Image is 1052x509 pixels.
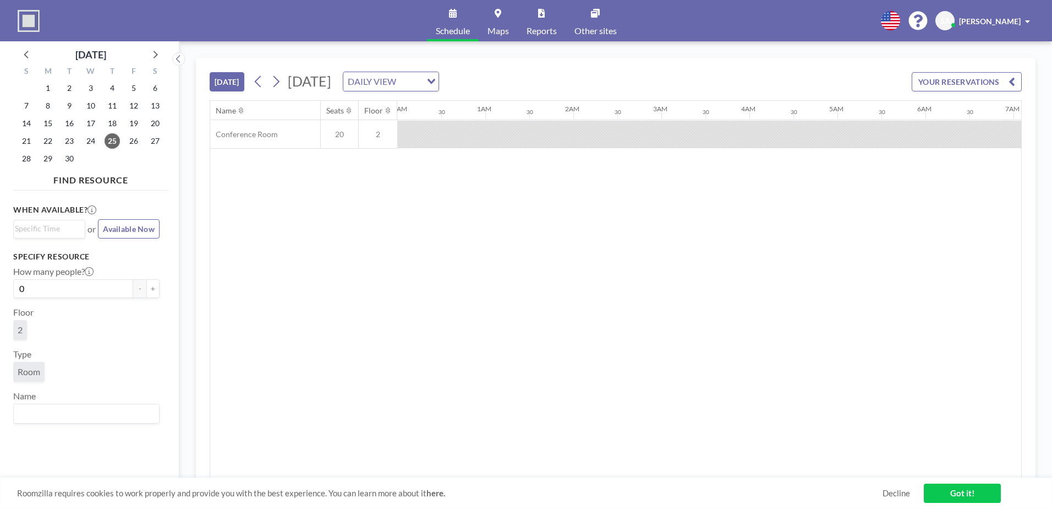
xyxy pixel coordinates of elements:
div: F [123,65,144,79]
span: 20 [321,129,358,139]
span: Sunday, September 14, 2025 [19,116,34,131]
span: Other sites [574,26,617,35]
div: 2AM [565,105,579,113]
div: 4AM [741,105,755,113]
div: Name [216,106,236,116]
img: organization-logo [18,10,40,32]
span: Thursday, September 18, 2025 [105,116,120,131]
button: [DATE] [210,72,244,91]
div: 30 [615,109,621,116]
span: 2 [18,324,23,335]
label: Name [13,391,36,402]
span: Wednesday, September 3, 2025 [83,80,98,96]
h4: FIND RESOURCE [13,170,168,186]
span: Tuesday, September 30, 2025 [62,151,77,166]
div: 6AM [917,105,932,113]
span: Tuesday, September 16, 2025 [62,116,77,131]
span: Reports [527,26,557,35]
span: Schedule [436,26,470,35]
input: Search for option [15,407,153,421]
div: Search for option [14,220,85,237]
div: 12AM [389,105,407,113]
div: M [37,65,59,79]
span: Monday, September 1, 2025 [40,80,56,96]
button: Available Now [98,219,160,239]
div: Floor [364,106,383,116]
div: Seats [326,106,344,116]
h3: Specify resource [13,252,160,262]
span: Roomzilla requires cookies to work properly and provide you with the best experience. You can lea... [17,488,883,499]
span: Friday, September 12, 2025 [126,98,141,113]
span: Tuesday, September 2, 2025 [62,80,77,96]
span: Maps [487,26,509,35]
span: Thursday, September 25, 2025 [105,133,120,149]
div: W [80,65,102,79]
span: DAILY VIEW [346,74,398,89]
a: here. [426,488,445,498]
div: [DATE] [75,47,106,62]
div: 1AM [477,105,491,113]
div: T [101,65,123,79]
a: Got it! [924,484,1001,503]
span: Wednesday, September 17, 2025 [83,116,98,131]
span: Saturday, September 20, 2025 [147,116,163,131]
span: Thursday, September 11, 2025 [105,98,120,113]
span: Monday, September 15, 2025 [40,116,56,131]
span: Monday, September 22, 2025 [40,133,56,149]
span: SA [940,16,950,26]
span: Monday, September 29, 2025 [40,151,56,166]
span: Saturday, September 6, 2025 [147,80,163,96]
div: 5AM [829,105,843,113]
span: Friday, September 5, 2025 [126,80,141,96]
div: 30 [967,109,973,116]
span: Tuesday, September 23, 2025 [62,133,77,149]
span: Saturday, September 27, 2025 [147,133,163,149]
span: Wednesday, September 10, 2025 [83,98,98,113]
label: Floor [13,307,34,318]
span: Room [18,366,40,377]
span: Sunday, September 28, 2025 [19,151,34,166]
span: Monday, September 8, 2025 [40,98,56,113]
span: Conference Room [210,129,278,139]
span: Friday, September 26, 2025 [126,133,141,149]
div: 3AM [653,105,667,113]
div: S [144,65,166,79]
div: T [59,65,80,79]
div: 30 [791,109,797,116]
input: Search for option [399,74,420,89]
div: 30 [879,109,885,116]
span: Sunday, September 7, 2025 [19,98,34,113]
label: Type [13,349,31,360]
span: Available Now [103,224,155,234]
button: YOUR RESERVATIONS [912,72,1022,91]
span: [DATE] [288,73,331,89]
div: 30 [527,109,533,116]
span: Saturday, September 13, 2025 [147,98,163,113]
div: 7AM [1005,105,1020,113]
div: Search for option [14,404,159,423]
span: Friday, September 19, 2025 [126,116,141,131]
span: Wednesday, September 24, 2025 [83,133,98,149]
div: 30 [439,109,445,116]
span: or [87,224,96,235]
div: 30 [703,109,709,116]
button: + [146,279,160,298]
div: Search for option [343,72,439,91]
input: Search for option [15,223,79,235]
label: How many people? [13,266,94,277]
span: 2 [359,129,397,139]
span: [PERSON_NAME] [959,17,1021,26]
span: Thursday, September 4, 2025 [105,80,120,96]
a: Decline [883,488,910,499]
div: S [16,65,37,79]
span: Tuesday, September 9, 2025 [62,98,77,113]
button: - [133,279,146,298]
span: Sunday, September 21, 2025 [19,133,34,149]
